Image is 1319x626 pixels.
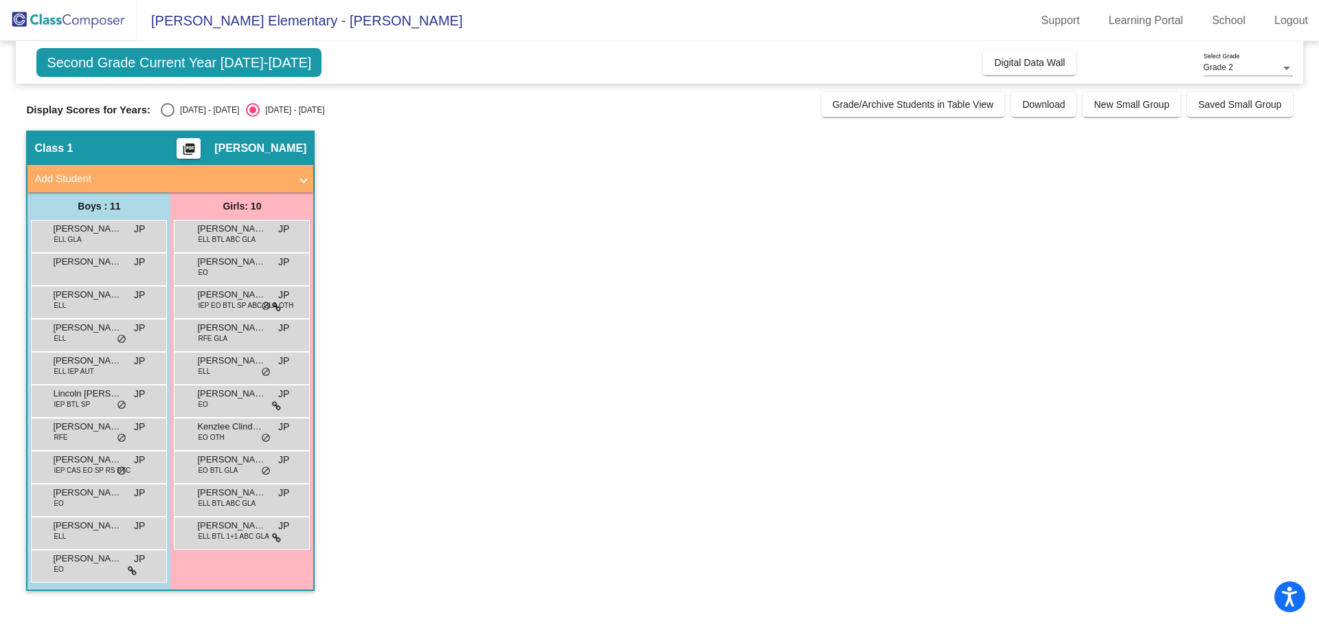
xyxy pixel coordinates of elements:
span: JP [278,453,289,467]
span: [PERSON_NAME] [197,486,266,500]
span: RFE GLA [198,333,227,344]
span: ELL BTL 1+1 ABC GLA [198,531,269,541]
span: ELL IEP AUT [54,366,93,377]
span: ELL BTL ABC GLA [198,234,256,245]
span: [PERSON_NAME] [197,222,266,236]
span: JP [134,321,145,335]
span: [PERSON_NAME] [53,255,122,269]
button: Digital Data Wall [983,50,1076,75]
span: [PERSON_NAME] [53,321,122,335]
span: JP [134,519,145,533]
button: New Small Group [1083,92,1180,117]
span: do_not_disturb_alt [261,466,271,477]
span: JP [134,420,145,434]
span: do_not_disturb_alt [261,433,271,444]
span: Download [1022,99,1065,110]
span: [PERSON_NAME] Elementary - [PERSON_NAME] [137,10,462,32]
span: Lincoln [PERSON_NAME] [53,387,122,401]
span: Class 1 [34,142,73,155]
a: Support [1030,10,1091,32]
span: [PERSON_NAME] [53,486,122,500]
span: ELL [198,366,210,377]
span: JP [134,453,145,467]
button: Grade/Archive Students in Table View [822,92,1005,117]
span: [PERSON_NAME] [214,142,306,155]
a: School [1201,10,1256,32]
span: EO [198,267,207,278]
a: Learning Portal [1098,10,1195,32]
span: [PERSON_NAME] [53,519,122,533]
span: IEP BTL SP [54,399,90,410]
span: [PERSON_NAME] [197,354,266,368]
span: ELL BTL ABC GLA [198,498,256,508]
span: [PERSON_NAME] [53,453,122,467]
span: ELL GLA [54,234,81,245]
span: JP [134,255,145,269]
span: EO [198,399,207,410]
div: [DATE] - [DATE] [174,104,239,116]
span: JP [278,321,289,335]
span: Second Grade Current Year [DATE]-[DATE] [36,48,322,77]
button: Saved Small Group [1187,92,1292,117]
span: IEP CAS EO SP RS PTC [54,465,131,476]
span: JP [278,255,289,269]
mat-panel-title: Add Student [34,171,290,187]
span: JP [278,420,289,434]
span: [PERSON_NAME] [53,288,122,302]
span: [PERSON_NAME] [197,255,266,269]
span: [PERSON_NAME] [197,453,266,467]
span: Saved Small Group [1198,99,1281,110]
span: do_not_disturb_alt [261,301,271,312]
span: EO OTH [198,432,224,443]
span: JP [278,486,289,500]
span: JP [278,519,289,533]
span: [PERSON_NAME] [197,321,266,335]
span: do_not_disturb_alt [117,466,126,477]
span: [PERSON_NAME] [53,552,122,566]
span: JP [278,288,289,302]
div: Girls: 10 [170,192,313,220]
span: JP [278,354,289,368]
span: do_not_disturb_alt [117,433,126,444]
span: Digital Data Wall [994,57,1065,68]
mat-expansion-panel-header: Add Student [27,165,313,192]
a: Logout [1263,10,1319,32]
span: [PERSON_NAME] [PERSON_NAME] [197,519,266,533]
span: [PERSON_NAME] [53,222,122,236]
span: Grade/Archive Students in Table View [833,99,994,110]
span: ELL [54,300,66,311]
span: JP [134,486,145,500]
span: EO BTL GLA [198,465,238,476]
span: do_not_disturb_alt [117,334,126,345]
mat-icon: picture_as_pdf [181,142,197,161]
span: JP [134,354,145,368]
div: [DATE] - [DATE] [260,104,324,116]
span: do_not_disturb_alt [261,367,271,378]
span: New Small Group [1094,99,1169,110]
div: Boys : 11 [27,192,170,220]
span: ELL [54,531,66,541]
span: ELL [54,333,66,344]
button: Print Students Details [177,138,201,159]
span: IEP EO BTL SP ABC GLA OTH [198,300,293,311]
span: [PERSON_NAME] [197,387,266,401]
span: [PERSON_NAME] [197,288,266,302]
span: Kenzlee Clindaniel [197,420,266,434]
span: [PERSON_NAME] [53,420,122,434]
mat-radio-group: Select an option [161,103,324,117]
span: JP [278,387,289,401]
button: Download [1011,92,1076,117]
span: RFE [54,432,67,443]
span: do_not_disturb_alt [117,400,126,411]
span: EO [54,564,63,574]
span: JP [278,222,289,236]
span: JP [134,387,145,401]
span: EO [54,498,63,508]
span: Display Scores for Years: [26,104,150,116]
span: Grade 2 [1204,63,1233,72]
span: [PERSON_NAME] [53,354,122,368]
span: JP [134,288,145,302]
span: JP [134,222,145,236]
span: JP [134,552,145,566]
